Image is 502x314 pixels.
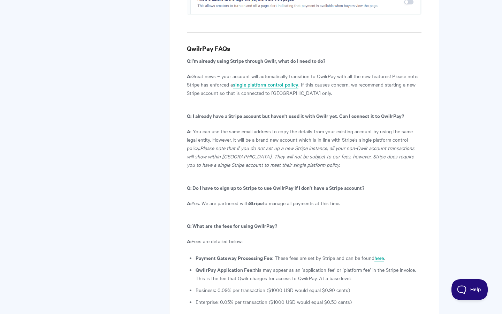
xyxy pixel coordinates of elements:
[187,57,421,65] p: :
[374,254,384,262] a: here
[233,81,298,89] a: single platform control policy
[187,184,364,191] b: Q: Do I have to sign up to Stripe to use QwilrPay if I don’t have a Stripe account?
[196,266,421,282] li: this may appear as an ‘application fee’ or ‘platform fee’ in the Stripe invoice. This is the fee ...
[187,199,421,207] p: Yes. We are partnered with to manage all payments at this time.
[193,112,404,119] b: I already have a Stripe account but haven't used it with Qwilr yet. Can I connect it to QwilrPay?
[187,222,277,229] b: Q: What are the fees for using QwilrPay?
[187,72,191,80] b: A:
[191,57,325,64] b: I’m already using Stripe through Qwilr, what do I need to do?
[187,57,190,64] b: Q
[187,237,421,245] p: Fees are detailed below:
[187,127,190,135] b: A
[249,199,263,207] b: Stripe
[187,127,421,169] p: : You can use the same email address to copy the details from your existing account by using the ...
[451,279,488,300] iframe: Toggle Customer Support
[196,266,253,273] strong: QwilrPay Application Fee:
[196,254,421,262] li: : These fees are set by Stripe and can be found .
[196,298,421,306] li: Enterprise: 0.05% per transaction ($1000 USD would equal $0.50 cents)
[187,112,191,119] b: Q:
[187,144,414,168] i: Please note that if you do not set up a new Stripe instance, all your non-Qwilr account transacti...
[196,286,421,294] li: Business: 0.09% per transaction ($1000 USD would equal $0.90 cents)
[187,44,421,53] h3: QwilrPay FAQs
[187,72,421,97] p: Great news – your account will automatically transition to QwilrPay with all the new features! Pl...
[187,199,191,207] b: A:
[196,254,272,261] b: Payment Gateway Processing Fee
[187,237,191,245] b: A:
